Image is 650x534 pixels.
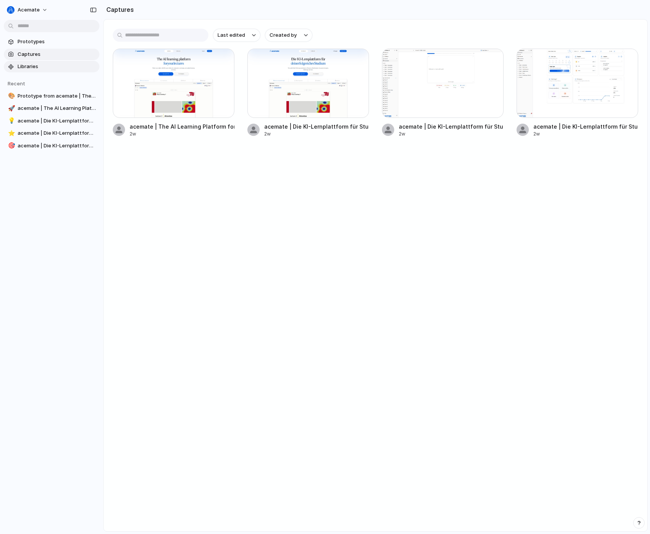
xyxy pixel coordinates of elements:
button: 💡 [7,117,15,125]
div: ⭐ [8,129,13,138]
a: Libraries [4,61,99,72]
span: Recent [8,80,25,87]
div: acemate | The AI Learning Platform for Students and Educators [130,122,234,131]
a: Prototypes [4,36,99,47]
div: acemate | Die KI-Lernplattform für Studierende und Lehrende [533,122,638,131]
div: 🎯 [8,141,13,150]
div: 2w [399,131,504,137]
span: acemate | Die KI-Lernplattform für Studierende und Lehrende [18,129,96,137]
span: acemate | Die KI-Lernplattform für Studierende und Lehrende [18,117,96,125]
button: 🚀 [7,105,15,112]
button: 🎯 [7,142,15,150]
div: 2w [533,131,638,137]
span: acemate | The AI Learning Platform for Students and Educators [18,105,96,112]
a: Captures [4,49,99,60]
span: Last edited [218,31,245,39]
a: 💡acemate | Die KI-Lernplattform für Studierende und Lehrende [4,115,99,127]
div: 2w [130,131,234,137]
h2: Captures [103,5,134,14]
span: Libraries [18,63,96,70]
div: acemate | Die KI-Lernplattform für Studierende und Lehrende [264,122,369,131]
span: Prototype from acemate | The AI Learning Platform for Students and Educators [18,92,96,100]
div: acemate | Die KI-Lernplattform für Studierende und Lehrende [399,122,504,131]
button: acemate [4,4,52,16]
span: Captures [18,51,96,58]
button: Last edited [213,29,260,42]
button: ⭐ [7,129,15,137]
a: ⭐acemate | Die KI-Lernplattform für Studierende und Lehrende [4,127,99,139]
a: 🚀acemate | The AI Learning Platform for Students and Educators [4,103,99,114]
span: acemate [18,6,40,14]
a: 🎨Prototype from acemate | The AI Learning Platform for Students and Educators [4,90,99,102]
div: 💡 [8,116,13,125]
button: Created by [265,29,312,42]
a: 🎯acemate | Die KI-Lernplattform für Studierende und Lehrende [4,140,99,152]
div: 🚀 [8,104,13,113]
div: 2w [264,131,369,137]
button: 🎨 [7,92,15,100]
span: Prototypes [18,38,96,46]
span: acemate | Die KI-Lernplattform für Studierende und Lehrende [18,142,96,150]
span: Created by [270,31,297,39]
div: 🎨 [8,91,13,100]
